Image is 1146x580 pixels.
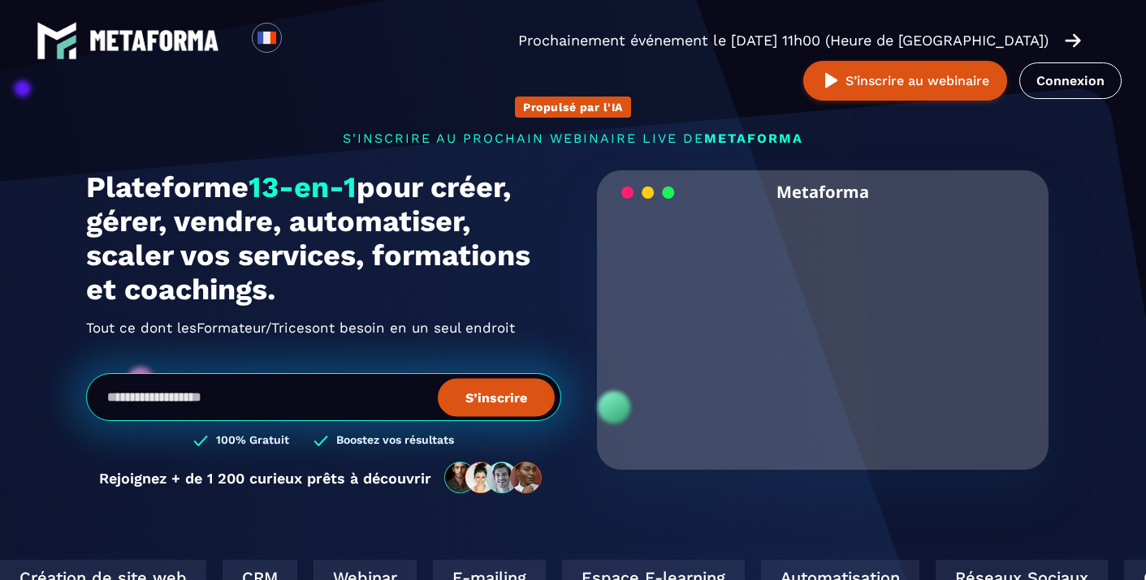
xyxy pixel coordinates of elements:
[99,470,431,487] p: Rejoignez + de 1 200 curieux prêts à découvrir
[197,315,312,341] span: Formateur/Trices
[336,433,454,449] h3: Boostez vos résultats
[609,213,1037,427] video: Your browser does not support the video tag.
[704,131,803,146] span: METAFORMA
[821,71,841,91] img: play
[193,433,208,449] img: checked
[438,378,555,416] button: S’inscrire
[314,433,328,449] img: checked
[296,31,308,50] input: Search for option
[37,20,77,61] img: logo
[282,23,322,58] div: Search for option
[86,315,561,341] h2: Tout ce dont les ont besoin en un seul endroit
[257,28,277,48] img: fr
[518,29,1049,52] p: Prochainement événement le [DATE] 11h00 (Heure de [GEOGRAPHIC_DATA])
[439,461,548,495] img: community-people
[216,433,289,449] h3: 100% Gratuit
[621,185,675,200] img: loading
[249,170,357,204] span: 13-en-1
[86,131,1061,146] p: s'inscrire au prochain webinaire live de
[89,30,219,51] img: logo
[1019,62,1122,99] a: Connexion
[803,61,1007,101] button: S’inscrire au webinaire
[86,170,561,307] h1: Plateforme pour créer, gérer, vendre, automatiser, scaler vos services, formations et coachings.
[1065,32,1081,49] img: arrow-right
[776,170,869,213] h2: Metaforma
